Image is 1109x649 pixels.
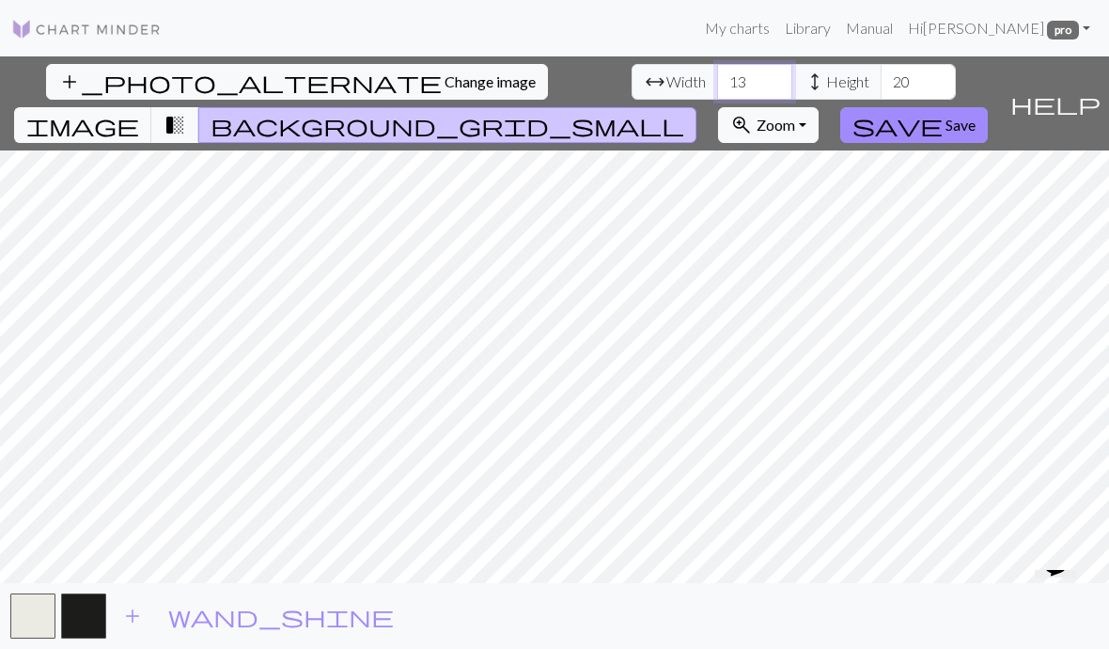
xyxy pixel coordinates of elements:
[777,9,838,47] a: Library
[644,69,666,95] span: arrow_range
[445,72,536,90] span: Change image
[1002,56,1109,150] button: Help
[945,116,976,134] span: Save
[697,9,777,47] a: My charts
[730,112,753,138] span: zoom_in
[156,598,406,634] button: Auto pick colours
[26,112,139,138] span: image
[168,603,394,629] span: wand_shine
[46,64,548,100] button: Change image
[852,112,943,138] span: save
[804,69,826,95] span: height
[121,603,144,629] span: add
[1027,570,1090,630] iframe: chat widget
[58,69,442,95] span: add_photo_alternate
[826,71,869,93] span: Height
[109,598,156,634] button: Add color
[840,107,988,143] button: Save
[718,107,819,143] button: Zoom
[11,18,162,40] img: Logo
[1047,21,1079,40] span: pro
[1010,90,1101,117] span: help
[757,116,795,134] span: Zoom
[164,112,186,138] span: transition_fade
[211,112,684,138] span: background_grid_small
[900,9,1098,47] a: Hi[PERSON_NAME] pro
[666,71,706,93] span: Width
[838,9,900,47] a: Manual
